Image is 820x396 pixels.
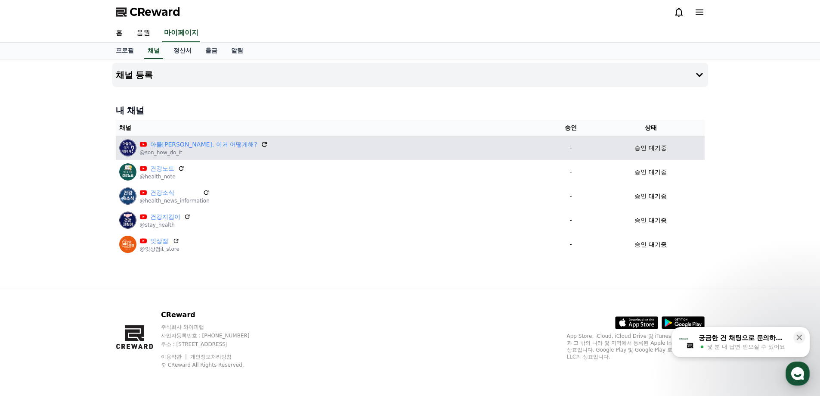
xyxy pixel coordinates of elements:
[112,63,708,87] button: 채널 등록
[634,192,666,201] p: 승인 대기중
[548,240,593,249] p: -
[161,362,266,368] p: © CReward All Rights Reserved.
[119,139,136,156] img: 아들아, 이거 어떻게해?
[190,354,232,360] a: 개인정보처리방침
[161,341,266,348] p: 주소 : [STREET_ADDRESS]
[140,173,185,180] p: @health_note
[634,143,666,153] p: 승인 대기중
[634,216,666,225] p: 승인 대기중
[3,273,57,295] a: 홈
[597,120,705,136] th: 상태
[133,286,143,293] span: 설정
[150,164,174,173] a: 건강노트
[140,149,268,156] p: @son_how_do_it
[167,43,198,59] a: 정산서
[109,24,130,42] a: 홈
[130,5,180,19] span: CReward
[116,5,180,19] a: CReward
[119,212,136,229] img: 건강지킴이
[161,354,188,360] a: 이용약관
[161,310,266,320] p: CReward
[119,163,136,181] img: 건강노트
[224,43,250,59] a: 알림
[140,221,191,228] p: @stay_health
[548,143,593,153] p: -
[548,168,593,177] p: -
[27,286,32,293] span: 홈
[144,43,163,59] a: 채널
[119,236,136,253] img: 잇상점
[150,188,199,197] a: 건강소식
[161,332,266,339] p: 사업자등록번호 : [PHONE_NUMBER]
[116,104,705,116] h4: 내 채널
[119,187,136,205] img: 건강소식
[140,246,179,253] p: @잇상점it_store
[548,192,593,201] p: -
[567,333,705,360] p: App Store, iCloud, iCloud Drive 및 iTunes Store는 미국과 그 밖의 나라 및 지역에서 등록된 Apple Inc.의 서비스 상표입니다. Goo...
[140,197,210,204] p: @health_news_information
[109,43,141,59] a: 프로필
[198,43,224,59] a: 출금
[79,287,89,293] span: 대화
[150,140,257,149] a: 아들[PERSON_NAME], 이거 어떻게해?
[116,70,153,80] h4: 채널 등록
[548,216,593,225] p: -
[150,212,180,221] a: 건강지킴이
[545,120,597,136] th: 승인
[57,273,111,295] a: 대화
[116,120,545,136] th: 채널
[111,273,165,295] a: 설정
[162,24,200,42] a: 마이페이지
[634,240,666,249] p: 승인 대기중
[130,24,157,42] a: 음원
[150,237,169,246] a: 잇상점
[161,324,266,331] p: 주식회사 와이피랩
[634,168,666,177] p: 승인 대기중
